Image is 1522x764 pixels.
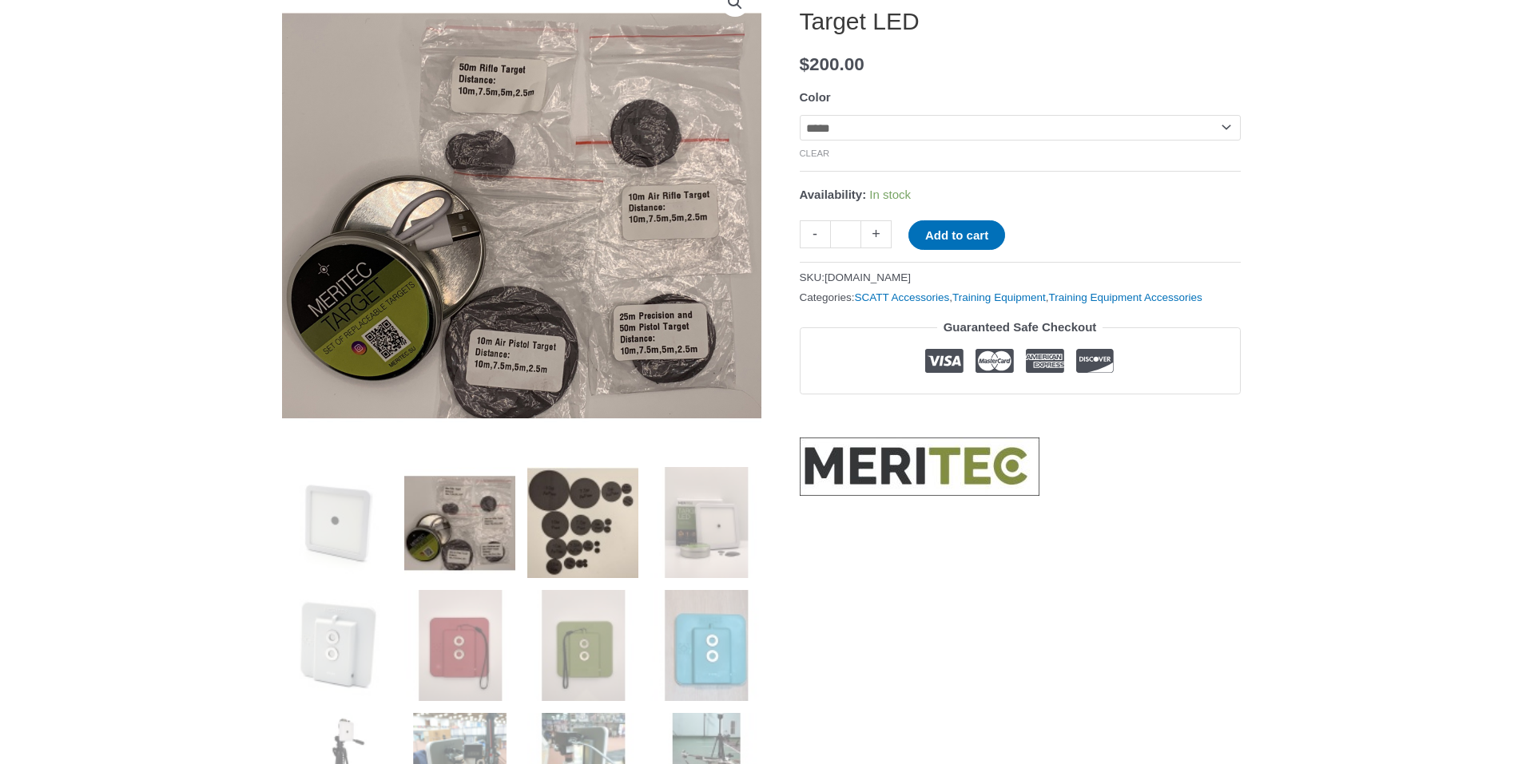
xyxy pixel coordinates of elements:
[527,467,638,578] img: Target LED - Image 3
[952,291,1046,303] a: Training Equipment
[800,90,831,104] label: Color
[830,220,861,248] input: Product quantity
[800,437,1039,496] a: MERITEC
[800,267,912,287] span: SKU:
[855,291,950,303] a: SCATT Accessories
[527,590,638,701] img: Target LED - Image 7
[650,590,761,701] img: Target LED - Image 8
[282,590,393,701] img: Target LED - Image 5
[800,54,864,74] bdi: 200.00
[861,220,892,248] a: +
[800,188,867,201] span: Availability:
[1048,291,1202,303] a: Training Equipment Accessories
[800,220,830,248] a: -
[404,590,515,701] img: Target LED - Image 6
[800,54,810,74] span: $
[282,467,393,578] img: Target LED
[800,287,1202,307] span: Categories: , ,
[800,406,1241,426] iframe: Customer reviews powered by Trustpilot
[825,271,911,283] span: [DOMAIN_NAME]
[908,220,1005,250] button: Add to cart
[937,316,1103,338] legend: Guaranteed Safe Checkout
[800,7,1241,36] h1: Target LED
[650,467,761,578] img: Target LED - Image 4
[800,148,830,158] a: Clear options
[869,188,911,201] span: In stock
[404,467,515,578] img: Target LED - Image 2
